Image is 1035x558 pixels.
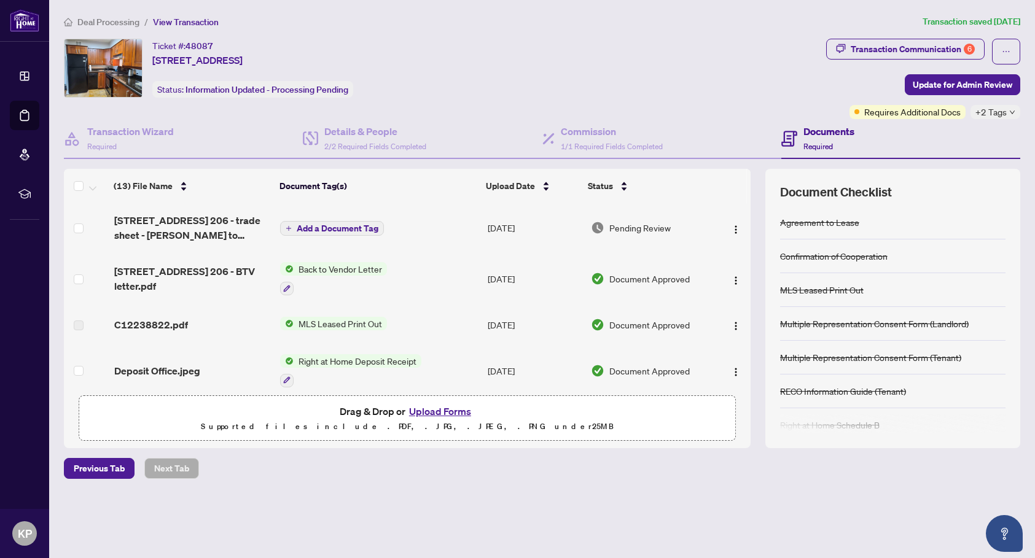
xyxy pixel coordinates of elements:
th: Status [583,169,711,203]
span: Drag & Drop orUpload FormsSupported files include .PDF, .JPG, .JPEG, .PNG under25MB [79,396,735,441]
td: [DATE] [483,344,585,397]
span: Pending Review [609,221,671,234]
h4: Details & People [324,124,426,139]
button: Next Tab [144,458,199,479]
span: 1/1 Required Fields Completed [561,142,663,151]
th: (13) File Name [109,169,274,203]
div: RECO Information Guide (Tenant) [780,384,906,398]
img: Logo [731,225,741,234]
span: Information Updated - Processing Pending [186,84,348,95]
div: Status: [152,81,353,98]
span: Requires Additional Docs [864,105,961,118]
div: Agreement to Lease [780,215,859,229]
span: Drag & Drop or [340,403,475,419]
article: Transaction saved [DATE] [923,15,1020,29]
button: Update for Admin Review [905,74,1020,95]
div: 6 [964,44,975,55]
button: Logo [726,269,746,289]
img: Logo [731,367,741,377]
p: Supported files include .PDF, .JPG, .JPEG, .PNG under 25 MB [87,419,728,434]
img: Status Icon [280,262,294,276]
div: Transaction Communication [851,39,975,59]
span: plus [286,225,292,231]
span: Previous Tab [74,459,125,478]
span: Status [588,179,613,193]
span: down [1009,109,1015,115]
button: Logo [726,361,746,381]
h4: Transaction Wizard [87,124,174,139]
span: 2/2 Required Fields Completed [324,142,426,151]
span: [STREET_ADDRESS] 206 - trade sheet - [PERSON_NAME] to Review.pdf [114,213,271,242]
span: Document Checklist [780,184,892,201]
span: Deposit Office.jpeg [114,363,200,378]
span: home [64,18,72,26]
button: Previous Tab [64,458,135,479]
img: Status Icon [280,317,294,330]
h4: Documents [803,124,854,139]
span: KP [18,525,32,542]
button: Status IconRight at Home Deposit Receipt [280,354,421,387]
img: IMG-C12238822_1.jpg [64,39,142,97]
img: logo [10,9,39,32]
span: Add a Document Tag [297,224,378,233]
span: View Transaction [153,17,219,28]
span: Update for Admin Review [913,75,1012,95]
th: Document Tag(s) [275,169,482,203]
button: Open asap [986,515,1023,552]
div: Confirmation of Cooperation [780,249,888,263]
span: C12238822.pdf [114,317,188,332]
span: Required [87,142,117,151]
img: Document Status [591,364,604,378]
td: [DATE] [483,305,585,344]
span: Required [803,142,833,151]
span: Document Approved [609,318,690,331]
div: MLS Leased Print Out [780,283,864,296]
th: Upload Date [481,169,583,203]
img: Document Status [591,272,604,285]
span: Back to Vendor Letter [294,262,387,276]
span: Right at Home Deposit Receipt [294,354,421,368]
div: Multiple Representation Consent Form (Tenant) [780,351,961,364]
span: 48087 [186,41,213,52]
span: [STREET_ADDRESS] [152,53,243,68]
img: Document Status [591,318,604,331]
h4: Commission [561,124,663,139]
button: Upload Forms [405,403,475,419]
button: Logo [726,315,746,335]
div: Ticket #: [152,39,213,53]
span: ellipsis [1002,47,1010,56]
button: Status IconMLS Leased Print Out [280,317,387,330]
span: Deal Processing [77,17,139,28]
li: / [144,15,148,29]
img: Document Status [591,221,604,234]
button: Logo [726,218,746,238]
span: Upload Date [486,179,535,193]
button: Status IconBack to Vendor Letter [280,262,387,295]
button: Transaction Communication6 [826,39,985,60]
span: Document Approved [609,364,690,378]
span: +2 Tags [975,105,1007,119]
span: [STREET_ADDRESS] 206 - BTV letter.pdf [114,264,271,293]
button: Add a Document Tag [280,220,384,236]
button: Add a Document Tag [280,221,384,236]
img: Logo [731,276,741,285]
span: MLS Leased Print Out [294,317,387,330]
span: (13) File Name [114,179,173,193]
td: [DATE] [483,203,585,252]
td: [DATE] [483,252,585,305]
div: Multiple Representation Consent Form (Landlord) [780,317,969,330]
span: Document Approved [609,272,690,285]
img: Logo [731,321,741,331]
img: Status Icon [280,354,294,368]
